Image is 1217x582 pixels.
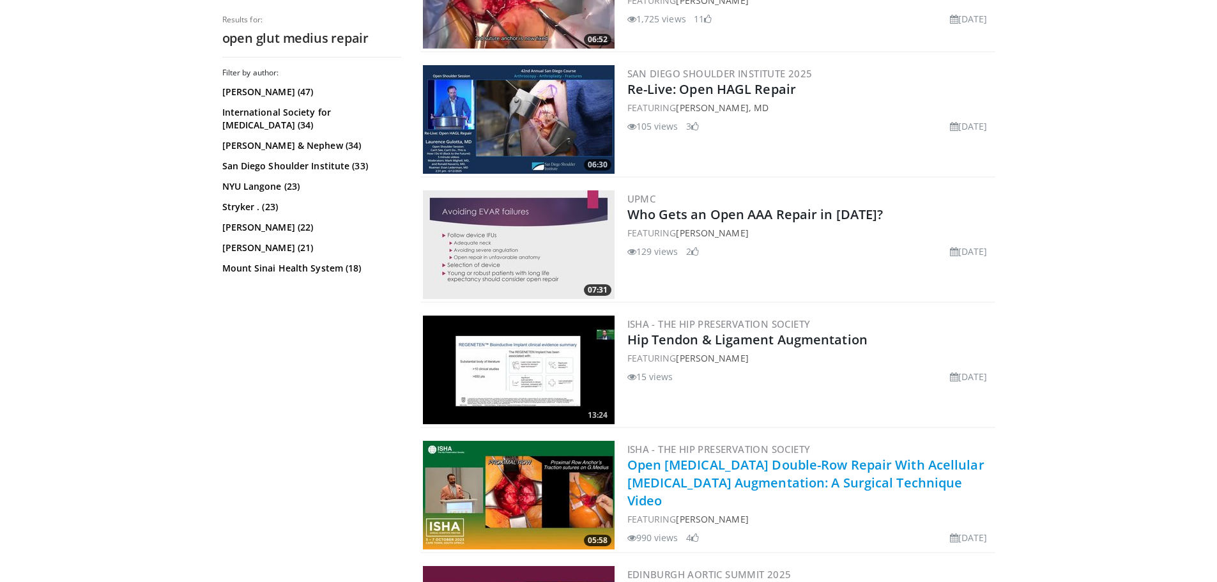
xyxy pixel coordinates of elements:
div: FEATURING [627,101,993,114]
a: Stryker . (23) [222,201,398,213]
span: 05:58 [584,535,611,546]
span: 06:52 [584,34,611,45]
img: f8d30554-af2e-44c2-b62b-309fc7265b9a.300x170_q85_crop-smart_upscale.jpg [423,65,615,174]
p: Results for: [222,15,401,25]
a: Re-Live: Open HAGL Repair [627,80,797,98]
a: Edinburgh Aortic Summit 2025 [627,568,792,581]
a: [PERSON_NAME] & Nephew (34) [222,139,398,152]
li: 4 [686,531,699,544]
div: FEATURING [627,226,993,240]
a: 07:31 [423,190,615,299]
li: [DATE] [950,370,988,383]
li: [DATE] [950,245,988,258]
li: 15 views [627,370,673,383]
span: 07:31 [584,284,611,296]
li: [DATE] [950,119,988,133]
a: NYU Langone (23) [222,180,398,193]
h3: Filter by author: [222,68,401,78]
div: FEATURING [627,512,993,526]
a: 06:30 [423,65,615,174]
li: 105 views [627,119,678,133]
a: Open [MEDICAL_DATA] Double-Row Repair With Acellular [MEDICAL_DATA] Augmentation: A Surgical Tech... [627,456,984,509]
a: [PERSON_NAME] [676,352,748,364]
a: Who Gets an Open AAA Repair in [DATE]? [627,206,884,223]
img: 329b339f-73e6-4d97-b650-300c18b51324.300x170_q85_crop-smart_upscale.jpg [423,316,615,424]
a: San Diego Shoulder Institute 2025 [627,67,813,80]
img: 3c61b9b8-d4f9-43cb-ae1e-fd69a2f70dd0.300x170_q85_crop-smart_upscale.jpg [423,441,615,549]
a: San Diego Shoulder Institute (33) [222,160,398,172]
li: 11 [694,12,712,26]
a: 05:58 [423,441,615,549]
a: ISHA - The Hip Preservation Society [627,318,811,330]
a: [PERSON_NAME], MD [676,102,769,114]
a: [PERSON_NAME] [676,513,748,525]
li: 990 views [627,531,678,544]
a: [PERSON_NAME] (47) [222,86,398,98]
li: 3 [686,119,699,133]
li: [DATE] [950,531,988,544]
a: Mount Sinai Health System (18) [222,262,398,275]
li: 2 [686,245,699,258]
a: Hip Tendon & Ligament Augmentation [627,331,868,348]
img: 01d28555-7948-4393-a9ad-3994b6e203df.300x170_q85_crop-smart_upscale.jpg [423,190,615,299]
a: [PERSON_NAME] [676,227,748,239]
a: International Society for [MEDICAL_DATA] (34) [222,106,398,132]
div: FEATURING [627,351,993,365]
span: 06:30 [584,159,611,171]
a: UPMC [627,192,656,205]
li: [DATE] [950,12,988,26]
a: [PERSON_NAME] (21) [222,241,398,254]
a: [PERSON_NAME] (22) [222,221,398,234]
a: ISHA - The Hip Preservation Society [627,443,811,456]
a: 13:24 [423,316,615,424]
li: 1,725 views [627,12,686,26]
li: 129 views [627,245,678,258]
h2: open glut medius repair [222,30,401,47]
span: 13:24 [584,410,611,421]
